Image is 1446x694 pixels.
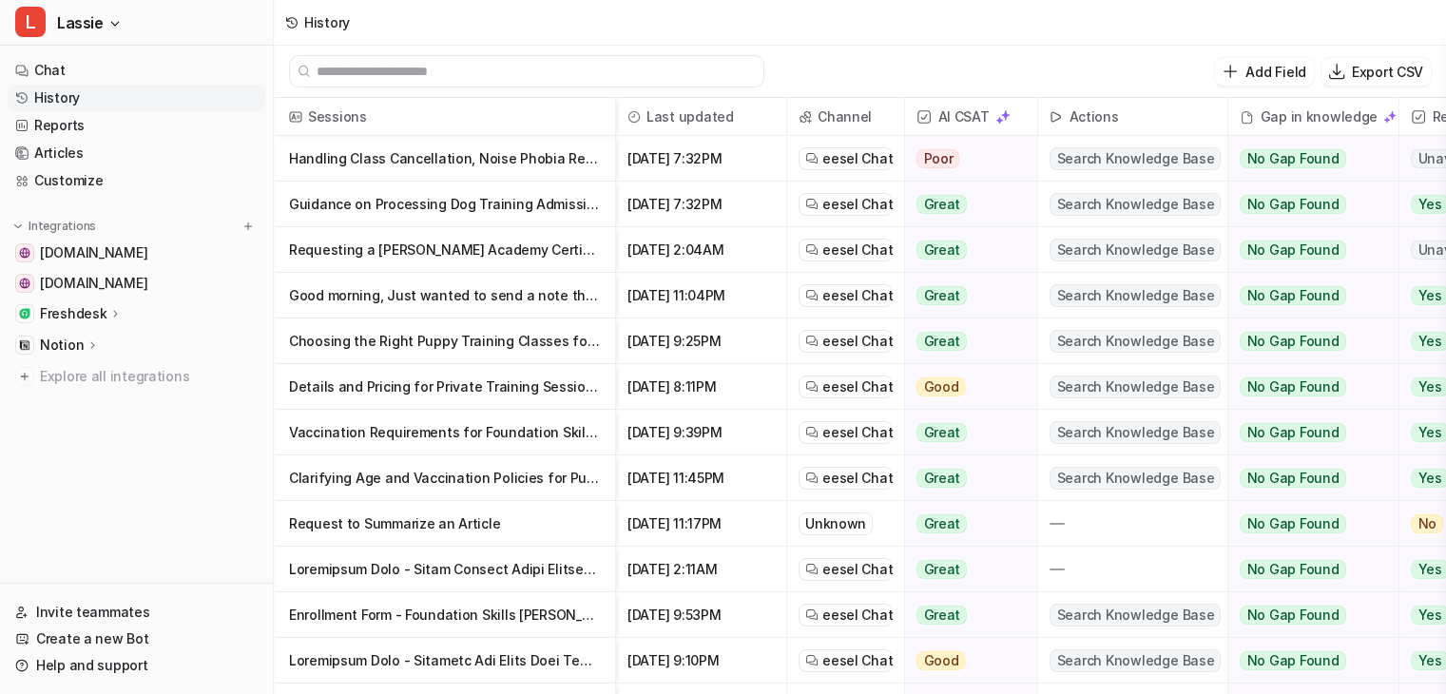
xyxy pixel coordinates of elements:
[1050,467,1221,490] span: Search Knowledge Base
[1240,423,1345,442] span: No Gap Found
[29,219,96,234] p: Integrations
[916,423,967,442] span: Great
[289,638,600,684] p: Loremipsum Dolo - Sitametc Adi Elits Doei Tempor Inci Utl E Dolore. magnaali enimadmi ven quisn 3...
[624,410,779,455] span: [DATE] 9:39PM
[11,220,25,233] img: expand menu
[1240,149,1345,168] span: No Gap Found
[281,98,607,136] span: Sessions
[822,241,893,260] span: eesel Chat
[1050,376,1221,398] span: Search Knowledge Base
[8,626,265,652] a: Create a new Bot
[805,286,886,305] a: eesel Chat
[19,247,30,259] img: www.whenhoundsfly.com
[8,652,265,679] a: Help and support
[905,455,1026,501] button: Great
[822,651,893,670] span: eesel Chat
[624,227,779,273] span: [DATE] 2:04AM
[805,651,886,670] a: eesel Chat
[289,455,600,501] p: Clarifying Age and Vaccination Policies for Puppy Classes
[1050,421,1221,444] span: Search Knowledge Base
[289,592,600,638] p: Enrollment Form - Foundation Skills [PERSON_NAME] Terrier mix Riverdale D Dorabuzas rep
[1240,469,1345,488] span: No Gap Found
[1228,318,1384,364] button: No Gap Found
[905,318,1026,364] button: Great
[304,12,350,32] div: History
[905,410,1026,455] button: Great
[1240,241,1345,260] span: No Gap Found
[289,547,600,592] p: Loremipsum Dolo - Sitam Consect Adipi Elitseddo eiu Tempo Incididun U Labor. etdol2 magnaali eni ...
[905,547,1026,592] button: Great
[624,455,779,501] span: [DATE] 11:45PM
[1228,547,1384,592] button: No Gap Found
[1228,455,1384,501] button: No Gap Found
[805,149,886,168] a: eesel Chat
[1240,560,1345,579] span: No Gap Found
[805,152,819,165] img: eeselChat
[805,377,886,396] a: eesel Chat
[1050,330,1221,353] span: Search Knowledge Base
[805,606,886,625] a: eesel Chat
[916,195,967,214] span: Great
[1228,410,1384,455] button: No Gap Found
[1069,98,1118,136] h2: Actions
[624,182,779,227] span: [DATE] 7:32PM
[822,286,893,305] span: eesel Chat
[624,592,779,638] span: [DATE] 9:53PM
[916,606,967,625] span: Great
[822,560,893,579] span: eesel Chat
[1352,62,1423,82] p: Export CSV
[40,243,147,262] span: [DOMAIN_NAME]
[822,423,893,442] span: eesel Chat
[40,304,106,323] p: Freshdesk
[1050,147,1221,170] span: Search Knowledge Base
[905,638,1026,684] button: Good
[1228,364,1384,410] button: No Gap Found
[1245,62,1305,82] p: Add Field
[8,140,265,166] a: Articles
[624,136,779,182] span: [DATE] 7:32PM
[289,501,600,547] p: Request to Summarize an Article
[19,308,30,319] img: Freshdesk
[8,599,265,626] a: Invite teammates
[805,380,819,394] img: eeselChat
[1228,273,1384,318] button: No Gap Found
[805,289,819,302] img: eeselChat
[289,410,600,455] p: Vaccination Requirements for Foundation Skills Enrollment
[1050,649,1221,672] span: Search Knowledge Base
[805,243,819,257] img: eeselChat
[624,318,779,364] span: [DATE] 9:25PM
[905,227,1026,273] button: Great
[289,364,600,410] p: Details and Pricing for Private Training Sessions
[805,332,886,351] a: eesel Chat
[1050,193,1221,216] span: Search Knowledge Base
[805,560,886,579] a: eesel Chat
[1240,286,1345,305] span: No Gap Found
[905,182,1026,227] button: Great
[905,592,1026,638] button: Great
[905,364,1026,410] button: Good
[805,608,819,622] img: eeselChat
[916,377,965,396] span: Good
[1240,332,1345,351] span: No Gap Found
[15,7,46,37] span: L
[8,57,265,84] a: Chat
[19,278,30,289] img: online.whenhoundsfly.com
[1228,638,1384,684] button: No Gap Found
[1321,58,1431,86] button: Export CSV
[805,426,819,439] img: eeselChat
[1050,239,1221,261] span: Search Knowledge Base
[916,149,959,168] span: Poor
[40,336,84,355] p: Notion
[289,227,600,273] p: Requesting a [PERSON_NAME] Academy Certified Trainer for Private Lessons
[8,112,265,139] a: Reports
[1050,604,1221,627] span: Search Knowledge Base
[624,364,779,410] span: [DATE] 8:11PM
[805,654,819,667] img: eeselChat
[905,501,1026,547] button: Great
[1215,58,1313,86] button: Add Field
[916,560,967,579] span: Great
[241,220,255,233] img: menu_add.svg
[624,98,779,136] span: Last updated
[822,606,893,625] span: eesel Chat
